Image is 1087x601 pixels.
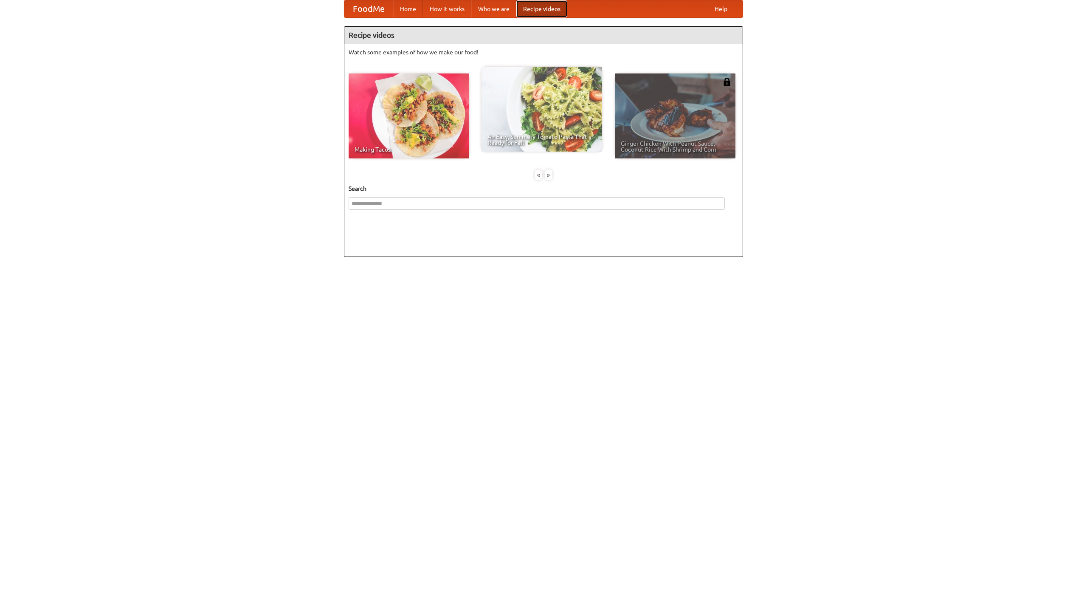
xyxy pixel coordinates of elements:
div: « [535,169,542,180]
p: Watch some examples of how we make our food! [349,48,738,56]
a: How it works [423,0,471,17]
h4: Recipe videos [344,27,743,44]
a: Recipe videos [516,0,567,17]
a: Who we are [471,0,516,17]
a: FoodMe [344,0,393,17]
h5: Search [349,184,738,193]
a: An Easy, Summery Tomato Pasta That's Ready for Fall [482,67,602,152]
span: Making Tacos [355,147,463,152]
span: An Easy, Summery Tomato Pasta That's Ready for Fall [487,134,596,146]
a: Making Tacos [349,73,469,158]
img: 483408.png [723,78,731,86]
a: Home [393,0,423,17]
a: Help [708,0,734,17]
div: » [545,169,552,180]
